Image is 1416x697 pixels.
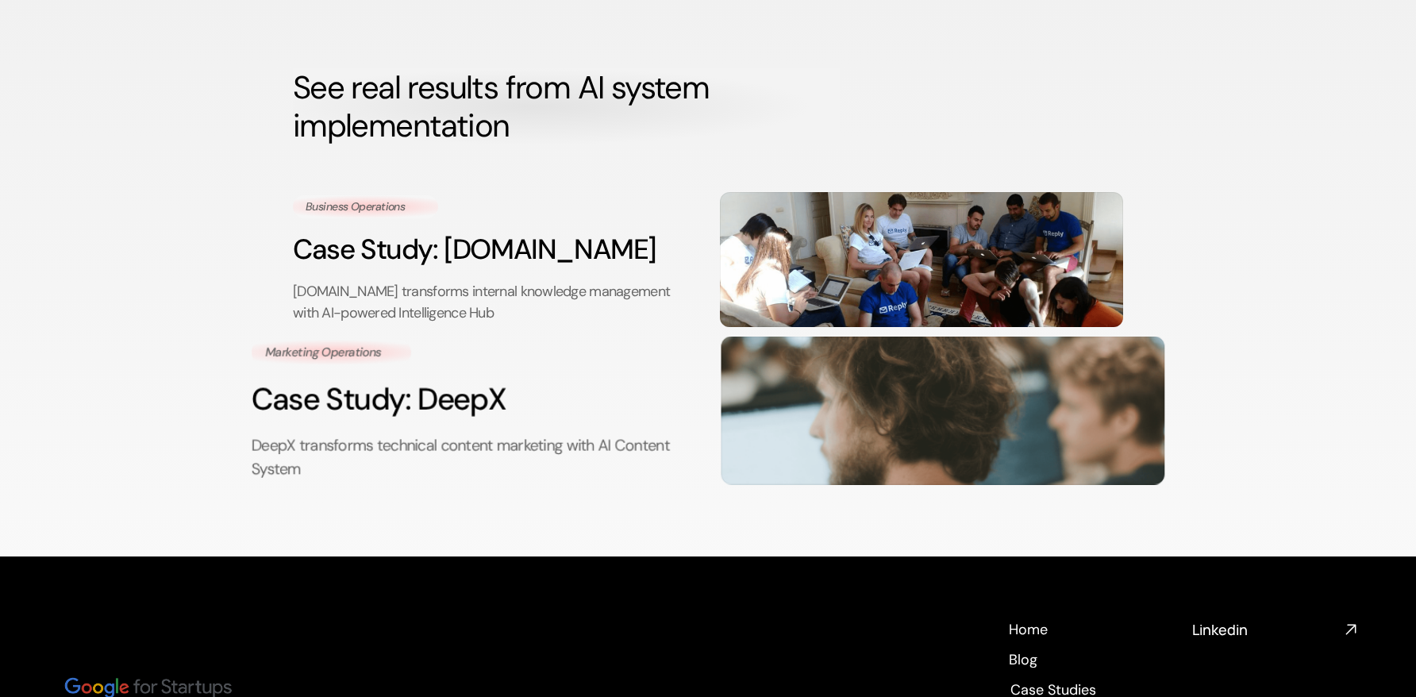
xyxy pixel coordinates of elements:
[1192,620,1357,640] nav: Social media links
[1008,650,1037,668] a: Blog
[293,67,717,146] strong: See real results from AI system implementation
[293,281,696,324] p: [DOMAIN_NAME] transforms internal knowledge management with AI-powered Intelligence Hub
[293,192,1123,327] a: Business OperationsCase Study: [DOMAIN_NAME][DOMAIN_NAME] transforms internal knowledge managemen...
[251,336,1164,484] a: Marketing OperationsCase Study: DeepXDeepX transforms technical content marketing with AI Content...
[1009,650,1037,670] p: Blog
[251,378,695,421] h3: Case Study: DeepX
[306,198,425,214] p: Business Operations
[251,434,695,481] p: DeepX transforms technical content marketing with AI Content System
[265,344,397,361] p: Marketing Operations
[1192,620,1338,640] h4: Linkedin
[1192,620,1357,640] a: Linkedin
[293,230,696,269] h3: Case Study: [DOMAIN_NAME]
[1008,620,1049,637] a: Home
[1009,620,1048,640] p: Home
